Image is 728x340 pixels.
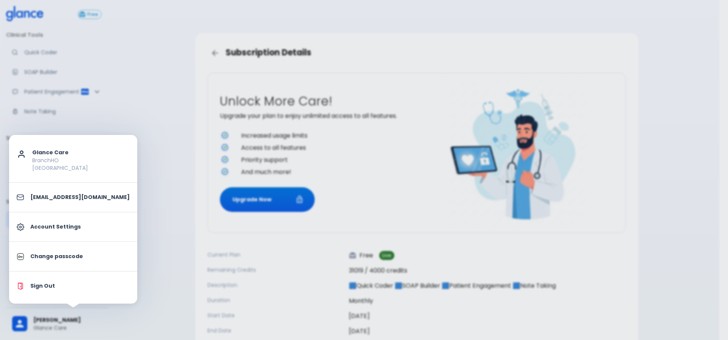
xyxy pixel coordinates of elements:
p: [GEOGRAPHIC_DATA] [32,164,130,172]
p: [EMAIL_ADDRESS][DOMAIN_NAME] [30,193,130,201]
p: Glance Care [32,149,130,157]
p: Change passcode [30,252,130,260]
p: Sign Out [30,282,130,290]
p: Branch HO [32,157,130,164]
p: Account Settings [30,223,130,231]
